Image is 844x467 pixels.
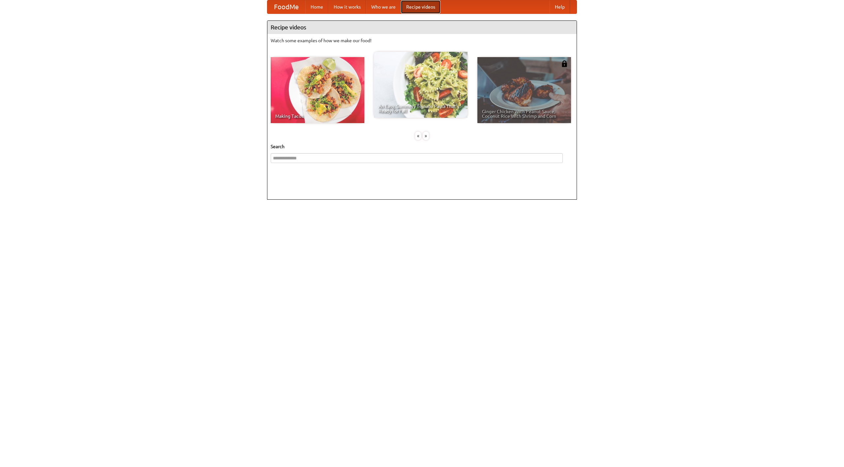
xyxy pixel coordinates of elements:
div: « [415,132,421,140]
img: 483408.png [561,60,568,67]
h4: Recipe videos [267,21,577,34]
h5: Search [271,143,573,150]
p: Watch some examples of how we make our food! [271,37,573,44]
a: FoodMe [267,0,305,14]
span: An Easy, Summery Tomato Pasta That's Ready for Fall [378,104,463,113]
a: Help [550,0,570,14]
a: Who we are [366,0,401,14]
a: Recipe videos [401,0,440,14]
a: Making Tacos [271,57,364,123]
span: Making Tacos [275,114,360,118]
a: Home [305,0,328,14]
div: » [423,132,429,140]
a: How it works [328,0,366,14]
a: An Easy, Summery Tomato Pasta That's Ready for Fall [374,52,467,118]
